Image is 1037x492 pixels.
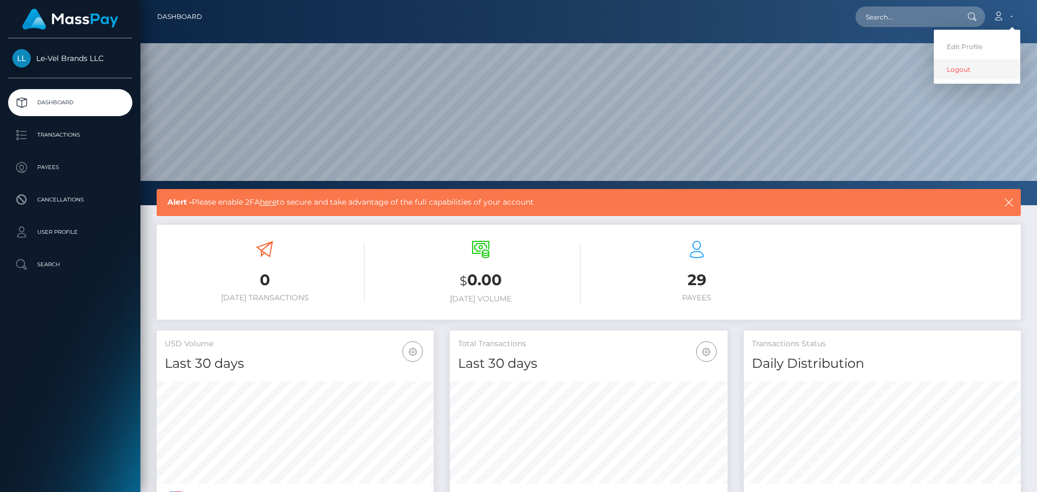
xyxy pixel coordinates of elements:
[460,273,467,288] small: $
[8,89,132,116] a: Dashboard
[381,294,581,304] h6: [DATE] Volume
[8,186,132,213] a: Cancellations
[165,269,365,291] h3: 0
[934,37,1020,57] a: Edit Profile
[8,53,132,63] span: Le-Vel Brands LLC
[934,59,1020,79] a: Logout
[752,354,1013,373] h4: Daily Distribution
[12,224,128,240] p: User Profile
[12,49,31,68] img: Le-Vel Brands LLC
[12,127,128,143] p: Transactions
[8,251,132,278] a: Search
[165,339,426,349] h5: USD Volume
[165,354,426,373] h4: Last 30 days
[12,159,128,176] p: Payees
[167,197,192,207] b: Alert -
[381,269,581,292] h3: 0.00
[157,5,202,28] a: Dashboard
[260,197,277,207] a: here
[458,339,719,349] h5: Total Transactions
[12,95,128,111] p: Dashboard
[12,257,128,273] p: Search
[167,197,917,208] span: Please enable 2FA to secure and take advantage of the full capabilities of your account
[752,339,1013,349] h5: Transactions Status
[597,293,797,302] h6: Payees
[8,154,132,181] a: Payees
[8,219,132,246] a: User Profile
[22,9,118,30] img: MassPay Logo
[597,269,797,291] h3: 29
[12,192,128,208] p: Cancellations
[856,6,957,27] input: Search...
[458,354,719,373] h4: Last 30 days
[8,122,132,149] a: Transactions
[165,293,365,302] h6: [DATE] Transactions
